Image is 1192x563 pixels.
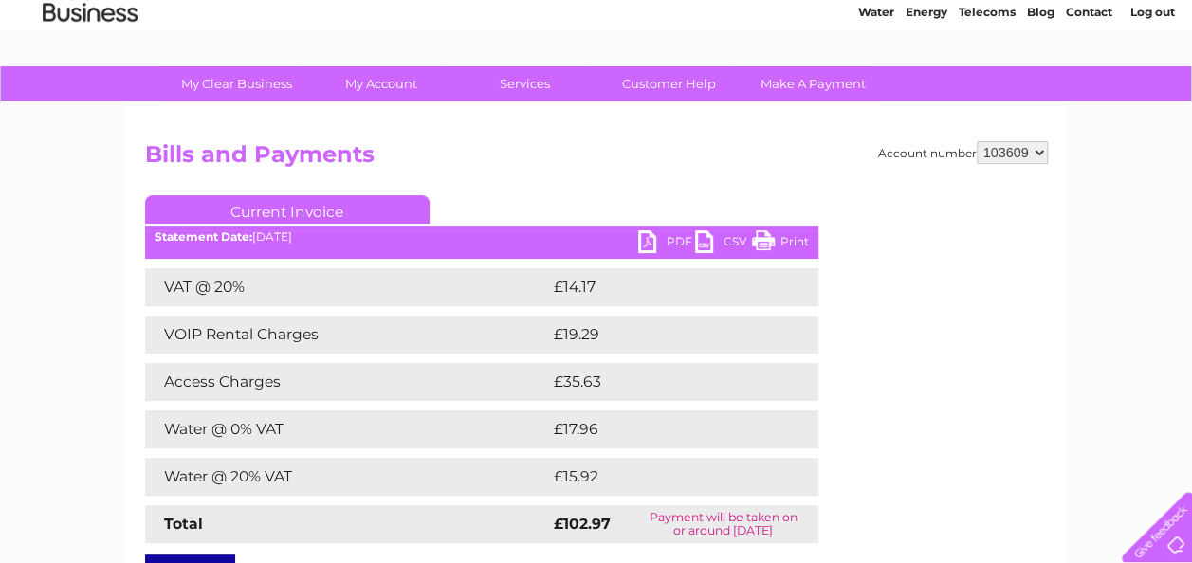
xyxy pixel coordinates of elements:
a: Customer Help [591,66,747,101]
td: £17.96 [549,410,779,448]
a: Telecoms [959,81,1016,95]
a: Blog [1027,81,1054,95]
td: VAT @ 20% [145,268,549,306]
strong: Total [164,515,203,533]
img: logo.png [42,49,138,107]
a: My Account [303,66,459,101]
a: Services [447,66,603,101]
td: £14.17 [549,268,777,306]
a: CSV [695,230,752,258]
a: Contact [1066,81,1112,95]
td: £19.29 [549,316,779,354]
h2: Bills and Payments [145,141,1048,177]
a: Make A Payment [735,66,891,101]
td: £35.63 [549,363,779,401]
td: Payment will be taken on or around [DATE] [629,505,818,543]
a: PDF [638,230,695,258]
a: Energy [906,81,947,95]
strong: £102.97 [554,515,611,533]
div: Clear Business is a trading name of Verastar Limited (registered in [GEOGRAPHIC_DATA] No. 3667643... [149,10,1045,92]
a: Log out [1129,81,1174,95]
a: My Clear Business [158,66,315,101]
td: Access Charges [145,363,549,401]
a: 0333 014 3131 [834,9,965,33]
td: Water @ 0% VAT [145,410,549,448]
div: [DATE] [145,230,818,244]
a: Print [752,230,809,258]
td: £15.92 [549,458,779,496]
a: Water [858,81,894,95]
div: Account number [878,141,1048,164]
a: Current Invoice [145,195,430,224]
td: VOIP Rental Charges [145,316,549,354]
b: Statement Date: [155,229,252,244]
td: Water @ 20% VAT [145,458,549,496]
